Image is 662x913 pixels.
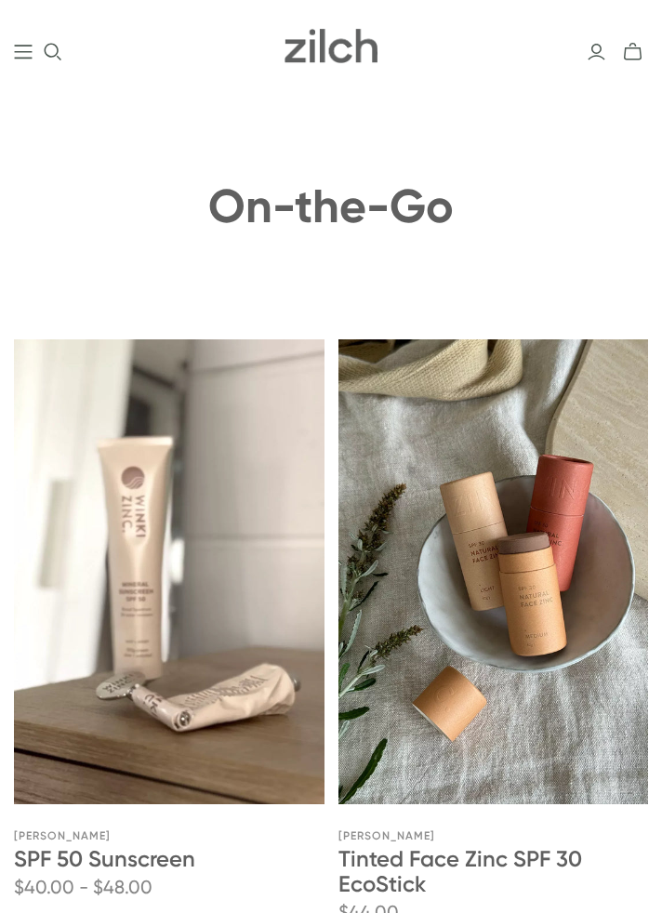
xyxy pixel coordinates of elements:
a: [PERSON_NAME] [338,829,435,842]
a: [PERSON_NAME] [14,829,111,842]
a: Tinted Face Zinc SPF 30 EcoStick [338,339,649,804]
a: Login [587,42,606,62]
span: $40.00 - $48.00 [14,874,152,900]
h1: On-the-Go [14,181,648,232]
a: Tinted Face Zinc SPF 30 EcoStick [338,845,582,896]
button: Open search [44,43,62,61]
a: Main menu [14,43,33,61]
a: SPF 50 Sunscreen [14,845,195,872]
img: Zilch has done the hard yards and handpicked the best ethical and sustainable products for you an... [285,29,377,64]
a: SPF 50 Sunscreen [14,339,324,804]
button: mini-cart-toggle [617,42,648,62]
